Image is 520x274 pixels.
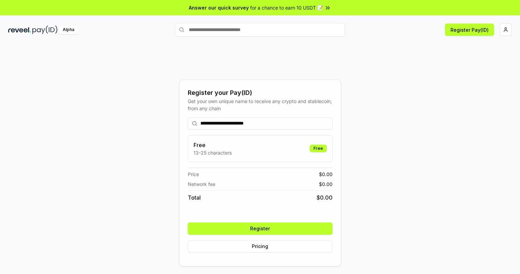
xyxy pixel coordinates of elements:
[32,26,58,34] img: pay_id
[59,26,78,34] div: Alpha
[188,193,201,202] span: Total
[188,171,199,178] span: Price
[319,171,333,178] span: $ 0.00
[8,26,31,34] img: reveel_dark
[445,24,494,36] button: Register Pay(ID)
[189,4,249,11] span: Answer our quick survey
[194,149,232,156] p: 13-25 characters
[317,193,333,202] span: $ 0.00
[188,222,333,235] button: Register
[310,145,327,152] div: Free
[188,98,333,112] div: Get your own unique name to receive any crypto and stablecoin, from any chain
[319,181,333,188] span: $ 0.00
[188,181,215,188] span: Network fee
[194,141,232,149] h3: Free
[188,88,333,98] div: Register your Pay(ID)
[188,240,333,253] button: Pricing
[250,4,323,11] span: for a chance to earn 10 USDT 📝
